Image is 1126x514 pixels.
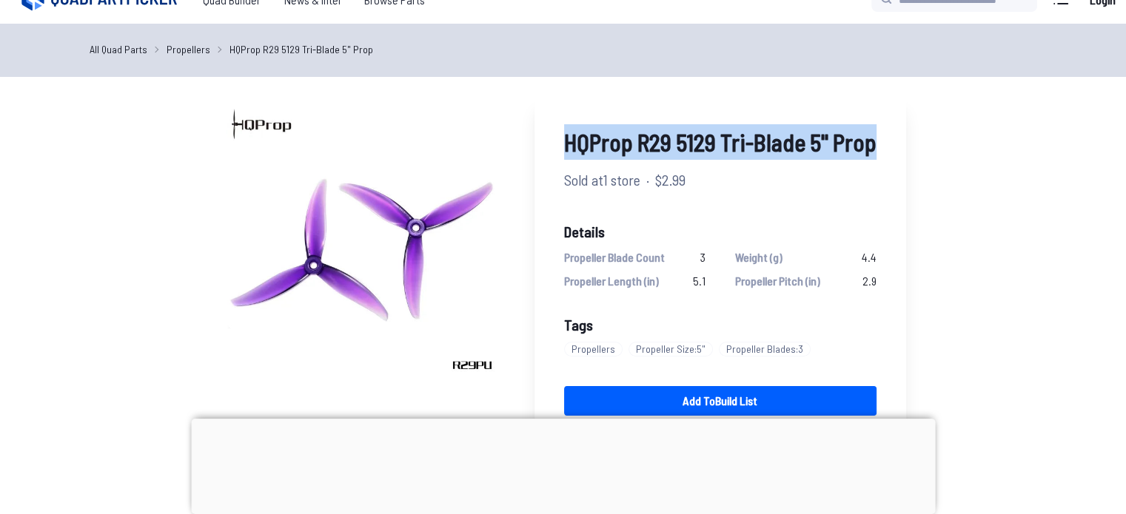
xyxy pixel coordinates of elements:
[564,336,629,362] a: Propellers
[191,419,935,510] iframe: Advertisement
[221,95,505,379] img: image
[564,342,623,356] span: Propellers
[90,41,147,57] a: All Quad Parts
[564,316,593,334] span: Tags
[229,41,373,57] a: HQProp R29 5129 Tri-Blade 5" Prop
[719,336,817,362] a: Propeller Blades:3
[564,220,877,243] span: Details
[735,272,820,290] span: Propeller Pitch (in)
[564,124,877,160] span: HQProp R29 5129 Tri-Blade 5" Prop
[700,248,706,266] span: 3
[564,386,877,416] a: Add toBuild List
[655,169,686,191] span: $2.99
[693,272,706,290] span: 5.1
[564,169,640,191] span: Sold at 1 store
[719,342,811,356] span: Propeller Blades : 3
[862,248,877,266] span: 4.4
[862,272,877,290] span: 2.9
[167,41,210,57] a: Propellers
[646,169,649,191] span: ·
[564,248,665,266] span: Propeller Blade Count
[564,272,659,290] span: Propeller Length (in)
[735,248,782,266] span: Weight (g)
[629,342,713,356] span: Propeller Size : 5"
[629,336,719,362] a: Propeller Size:5"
